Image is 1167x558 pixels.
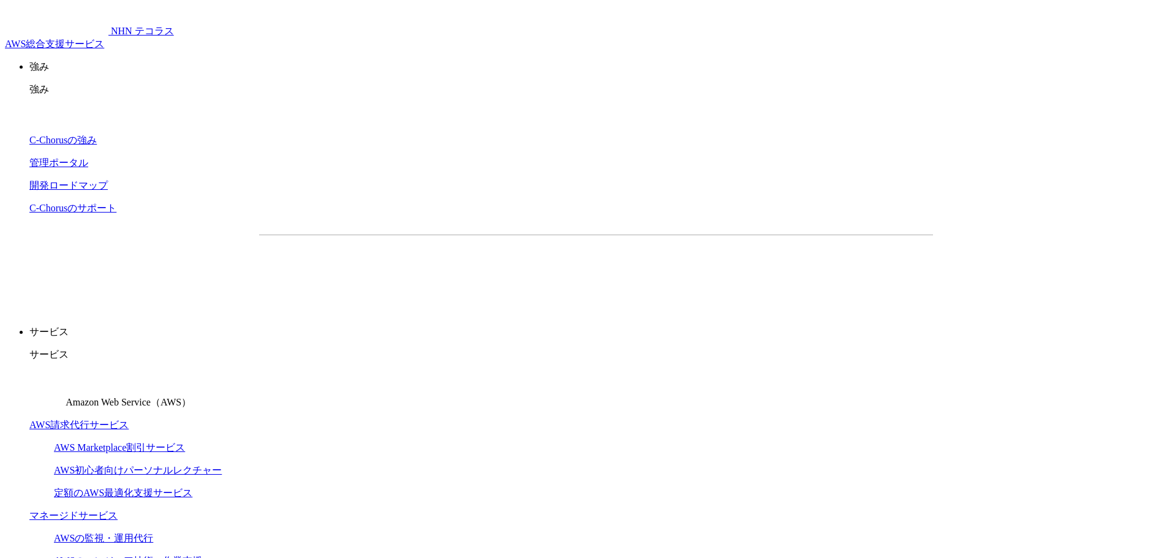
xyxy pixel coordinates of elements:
[29,349,1162,361] p: サービス
[29,83,1162,96] p: 強み
[54,533,153,543] a: AWSの監視・運用代行
[29,510,118,521] a: マネージドサービス
[29,135,97,145] a: C-Chorusの強み
[5,26,174,49] a: AWS総合支援サービス C-Chorus NHN テコラスAWS総合支援サービス
[66,397,191,407] span: Amazon Web Service（AWS）
[29,157,88,168] a: 管理ポータル
[29,420,129,430] a: AWS請求代行サービス
[570,268,580,273] img: 矢印
[779,268,789,273] img: 矢印
[54,488,192,498] a: 定額のAWS最適化支援サービス
[5,5,108,34] img: AWS総合支援サービス C-Chorus
[29,326,1162,339] p: サービス
[29,371,64,405] img: Amazon Web Service（AWS）
[54,442,185,453] a: AWS Marketplace割引サービス
[29,203,116,213] a: C-Chorusのサポート
[29,180,108,190] a: 開発ロードマップ
[29,61,1162,74] p: 強み
[54,465,222,475] a: AWS初心者向けパーソナルレクチャー
[393,255,590,285] a: 資料を請求する
[602,255,799,285] a: まずは相談する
